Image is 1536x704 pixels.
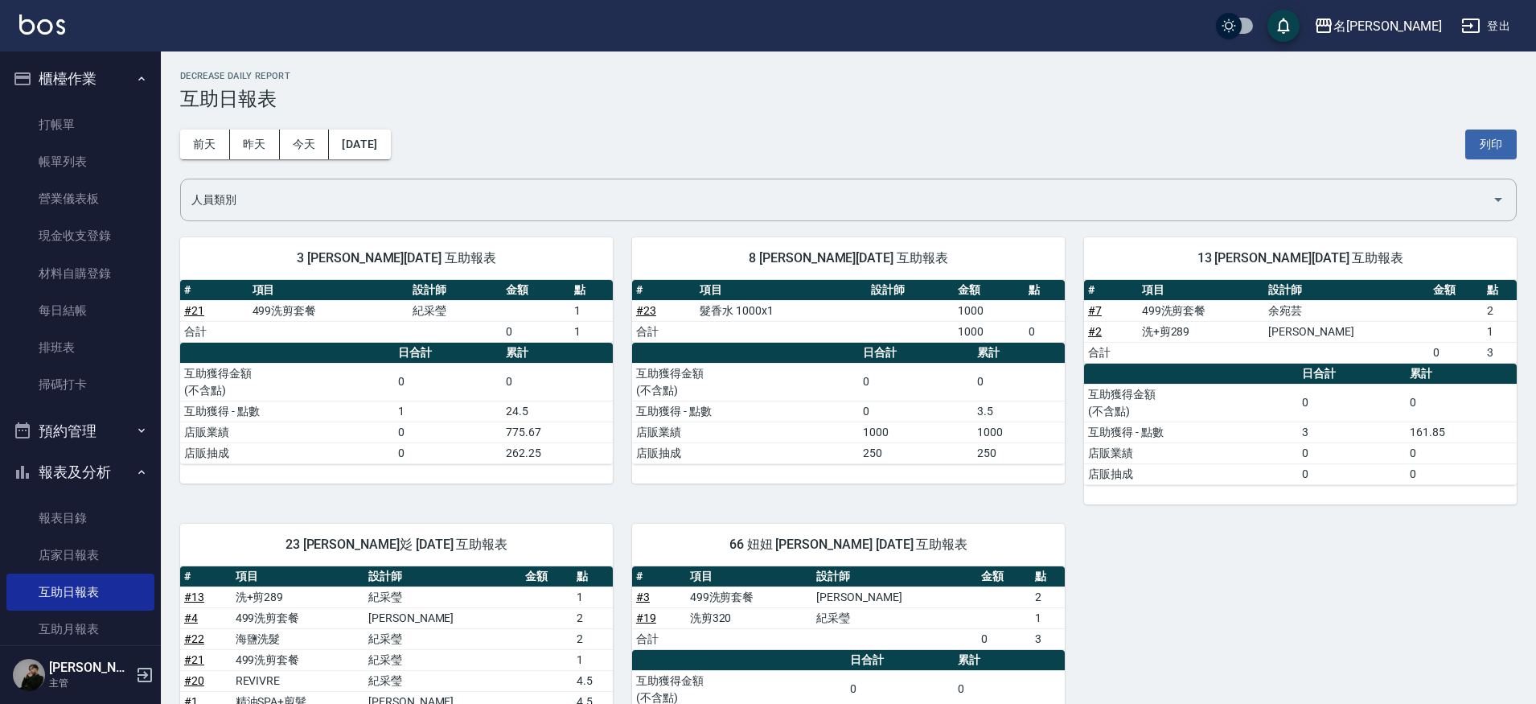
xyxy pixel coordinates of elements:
[180,566,232,587] th: #
[1084,364,1517,485] table: a dense table
[1084,463,1298,484] td: 店販抽成
[394,443,501,463] td: 0
[859,443,972,463] td: 250
[977,566,1031,587] th: 金額
[846,650,953,671] th: 日合計
[859,401,972,422] td: 0
[184,653,204,666] a: #21
[232,670,364,691] td: REVIVRE
[651,537,1045,553] span: 66 妞妞 [PERSON_NAME] [DATE] 互助報表
[49,660,131,676] h5: [PERSON_NAME]
[1298,364,1405,385] th: 日合計
[812,607,977,628] td: 紀采瑩
[6,217,154,254] a: 現金收支登錄
[636,304,656,317] a: #23
[1084,384,1298,422] td: 互助獲得金額 (不含點)
[180,443,394,463] td: 店販抽成
[1298,443,1405,463] td: 0
[364,649,521,670] td: 紀采瑩
[1485,187,1511,212] button: Open
[180,321,248,342] td: 合計
[409,280,502,301] th: 設計師
[13,659,45,691] img: Person
[954,300,1025,321] td: 1000
[1406,443,1517,463] td: 0
[1267,10,1300,42] button: save
[1084,280,1138,301] th: #
[1483,321,1517,342] td: 1
[1455,11,1517,41] button: 登出
[180,280,613,343] table: a dense table
[248,300,409,321] td: 499洗剪套餐
[232,628,364,649] td: 海鹽洗髮
[977,628,1031,649] td: 0
[6,366,154,403] a: 掃碼打卡
[280,130,330,159] button: 今天
[1465,130,1517,159] button: 列印
[184,611,198,624] a: #4
[502,321,570,342] td: 0
[230,130,280,159] button: 昨天
[232,607,364,628] td: 499洗剪套餐
[632,566,1065,650] table: a dense table
[394,422,501,443] td: 0
[1138,300,1265,321] td: 499洗剪套餐
[1084,342,1138,363] td: 合計
[973,443,1065,463] td: 250
[973,363,1065,401] td: 0
[6,410,154,452] button: 預約管理
[6,58,154,100] button: 櫃檯作業
[187,186,1485,214] input: 人員名稱
[632,280,696,301] th: #
[521,566,573,587] th: 金額
[180,363,394,401] td: 互助獲得金額 (不含點)
[502,422,613,443] td: 775.67
[686,607,813,628] td: 洗剪320
[696,300,866,321] td: 髮香水 1000x1
[632,363,859,401] td: 互助獲得金額 (不含點)
[973,401,1065,422] td: 3.5
[859,422,972,443] td: 1000
[1031,628,1065,649] td: 3
[573,628,613,649] td: 2
[1103,250,1497,266] span: 13 [PERSON_NAME][DATE] 互助報表
[184,304,204,317] a: #21
[573,607,613,628] td: 2
[696,280,866,301] th: 項目
[6,292,154,329] a: 每日結帳
[49,676,131,690] p: 主管
[180,343,613,464] table: a dense table
[1084,422,1298,443] td: 互助獲得 - 點數
[180,280,248,301] th: #
[1406,422,1517,443] td: 161.85
[6,611,154,648] a: 互助月報表
[394,363,501,401] td: 0
[651,250,1045,266] span: 8 [PERSON_NAME][DATE] 互助報表
[859,343,972,364] th: 日合計
[502,280,570,301] th: 金額
[364,587,521,607] td: 紀采瑩
[1264,280,1429,301] th: 設計師
[1138,280,1265,301] th: 項目
[859,363,972,401] td: 0
[570,321,613,342] td: 1
[954,321,1025,342] td: 1000
[6,106,154,143] a: 打帳單
[1031,607,1065,628] td: 1
[6,574,154,611] a: 互助日報表
[364,566,521,587] th: 設計師
[6,537,154,574] a: 店家日報表
[573,566,613,587] th: 點
[573,587,613,607] td: 1
[1333,16,1442,36] div: 名[PERSON_NAME]
[1406,384,1517,422] td: 0
[632,566,686,587] th: #
[248,280,409,301] th: 項目
[184,591,204,603] a: #13
[1483,280,1517,301] th: 點
[632,422,859,443] td: 店販業績
[812,566,977,587] th: 設計師
[573,670,613,691] td: 4.5
[184,632,204,645] a: #22
[6,451,154,493] button: 報表及分析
